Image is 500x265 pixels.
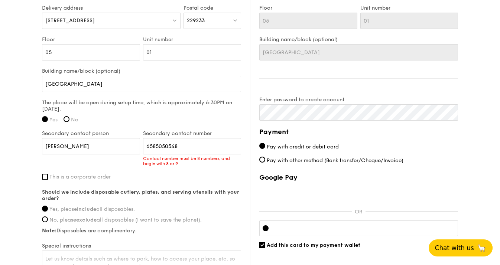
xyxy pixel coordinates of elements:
[42,216,48,222] input: No, pleaseexcludeall disposables (I want to save the planet).
[477,243,486,252] span: 🦙
[77,206,96,212] strong: include
[143,130,241,137] label: Secondary contact number
[42,99,241,112] label: The place will be open during setup time, which is approximately 6:30PM on [DATE].
[259,157,265,163] input: Pay with other method (Bank transfer/Cheque/Invoice)
[233,17,238,23] img: icon-dropdown.fa26e9f9.svg
[352,209,366,215] p: OR
[42,116,48,122] input: Yes
[267,144,339,150] span: Pay with credit or debit card
[42,206,48,212] input: Yes, pleaseincludeall disposables.
[275,225,455,231] iframe: Secure card payment input frame
[49,117,58,123] span: Yes
[76,217,97,223] strong: exclude
[259,143,265,149] input: Pay with credit or debit card
[143,36,241,43] label: Unit number
[49,174,111,180] span: This is a corporate order
[42,189,239,202] strong: Should we include disposable cutlery, plates, and serving utensils with your order?
[184,5,241,11] label: Postal code
[49,206,135,212] span: Yes, please all disposables.
[267,157,403,164] span: Pay with other method (Bank transfer/Cheque/Invoice)
[42,228,56,234] strong: Note:
[172,17,177,23] img: icon-dropdown.fa26e9f9.svg
[42,36,140,43] label: Floor
[259,36,458,43] label: Building name/block (optional)
[64,116,69,122] input: No
[259,127,458,137] h4: Payment
[187,17,205,24] span: 229233
[267,242,360,248] span: Add this card to my payment wallet
[42,243,241,249] label: Special instructions
[49,217,202,223] span: No, please all disposables (I want to save the planet).
[71,117,78,123] span: No
[42,5,181,11] label: Delivery address
[143,156,241,166] div: Contact number must be 8 numbers, and begin with 8 or 9
[360,5,458,11] label: Unit number
[259,173,458,181] label: Google Pay
[42,68,241,74] label: Building name/block (optional)
[42,130,140,137] label: Secondary contact person
[42,228,241,234] label: Disposables are complimentary.
[259,5,357,11] label: Floor
[45,17,95,24] span: [STREET_ADDRESS]
[42,174,48,180] input: This is a corporate order
[259,186,458,202] iframe: Secure payment button frame
[435,244,474,252] span: Chat with us
[259,96,458,103] label: Enter password to create account
[429,239,493,256] button: Chat with us🦙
